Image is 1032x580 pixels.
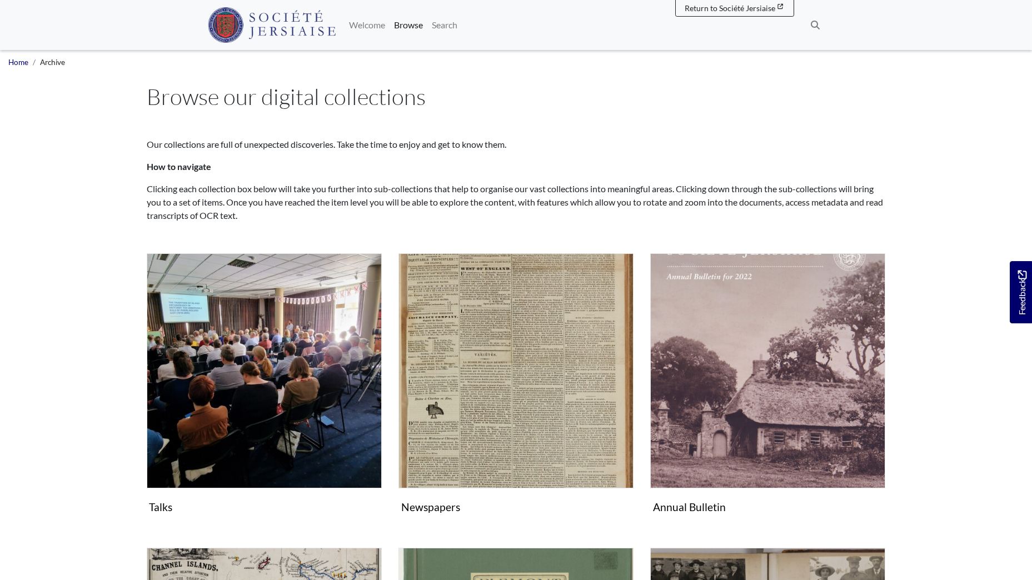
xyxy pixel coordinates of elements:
img: Newspapers [398,253,634,488]
span: Return to Société Jersiaise [685,3,775,13]
a: Société Jersiaise logo [208,4,336,46]
a: Newspapers Newspapers [398,253,634,518]
p: Our collections are full of unexpected discoveries. Take the time to enjoy and get to know them. [147,138,886,151]
span: Archive [40,58,65,67]
div: Subcollection [390,253,642,534]
a: Browse [390,14,427,36]
a: Annual Bulletin Annual Bulletin [650,253,885,518]
img: Société Jersiaise [208,7,336,43]
strong: How to navigate [147,161,211,172]
div: Subcollection [642,253,894,534]
a: Would you like to provide feedback? [1010,261,1032,323]
div: Subcollection [138,253,390,534]
a: Welcome [345,14,390,36]
img: Talks [147,253,382,488]
img: Annual Bulletin [650,253,885,488]
a: Talks Talks [147,253,382,518]
h1: Browse our digital collections [147,83,886,110]
p: Clicking each collection box below will take you further into sub-collections that help to organi... [147,182,886,222]
a: Search [427,14,462,36]
span: Feedback [1015,270,1029,315]
a: Home [8,58,28,67]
